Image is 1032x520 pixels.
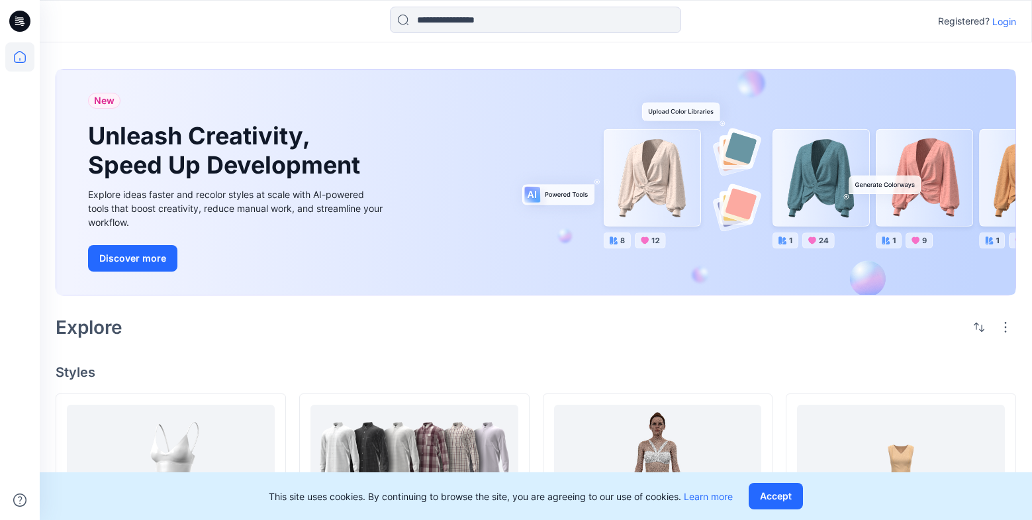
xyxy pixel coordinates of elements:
[88,245,386,272] a: Discover more
[684,491,733,502] a: Learn more
[56,364,1016,380] h4: Styles
[88,122,366,179] h1: Unleash Creativity, Speed Up Development
[56,317,122,338] h2: Explore
[749,483,803,509] button: Accept
[938,13,990,29] p: Registered?
[88,245,177,272] button: Discover more
[94,93,115,109] span: New
[269,490,733,503] p: This site uses cookies. By continuing to browse the site, you are agreeing to our use of cookies.
[88,187,386,229] div: Explore ideas faster and recolor styles at scale with AI-powered tools that boost creativity, red...
[992,15,1016,28] p: Login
